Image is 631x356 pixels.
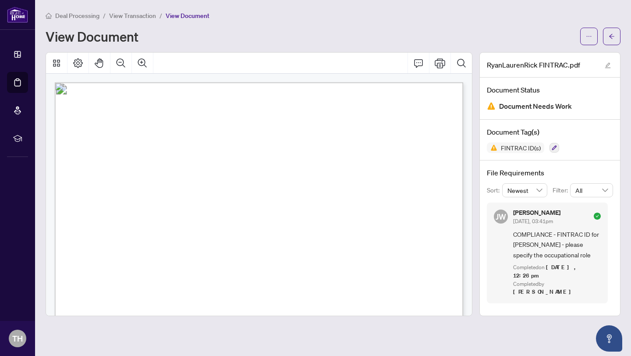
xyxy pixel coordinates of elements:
span: View Document [166,12,209,20]
span: home [46,13,52,19]
p: Filter: [553,185,570,195]
h1: View Document [46,29,138,43]
h4: File Requirements [487,167,613,178]
span: JW [496,210,506,223]
img: Status Icon [487,142,497,153]
span: ellipsis [586,33,592,39]
span: arrow-left [609,33,615,39]
div: Completed by [513,280,601,297]
li: / [103,11,106,21]
img: logo [7,7,28,23]
img: Document Status [487,102,496,110]
span: View Transaction [109,12,156,20]
h4: Document Status [487,85,613,95]
span: edit [605,62,611,68]
div: Completed on [513,263,601,280]
span: [DATE], 03:41pm [513,218,553,224]
span: Newest [507,184,542,197]
span: COMPLIANCE - FINTRAC ID for [PERSON_NAME] - please specify the occupational role [513,229,601,260]
span: Document Needs Work [499,100,572,112]
button: Open asap [596,325,622,352]
h5: [PERSON_NAME] [513,210,560,216]
span: FINTRAC ID(s) [497,145,544,151]
span: RyanLaurenRick FINTRAC.pdf [487,60,580,70]
p: Sort: [487,185,502,195]
span: [DATE], 12:26pm [513,263,579,279]
span: Deal Processing [55,12,99,20]
span: [PERSON_NAME] [513,288,576,295]
span: All [575,184,608,197]
li: / [160,11,162,21]
span: check-circle [594,213,601,220]
h4: Document Tag(s) [487,127,613,137]
span: TH [12,332,23,345]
